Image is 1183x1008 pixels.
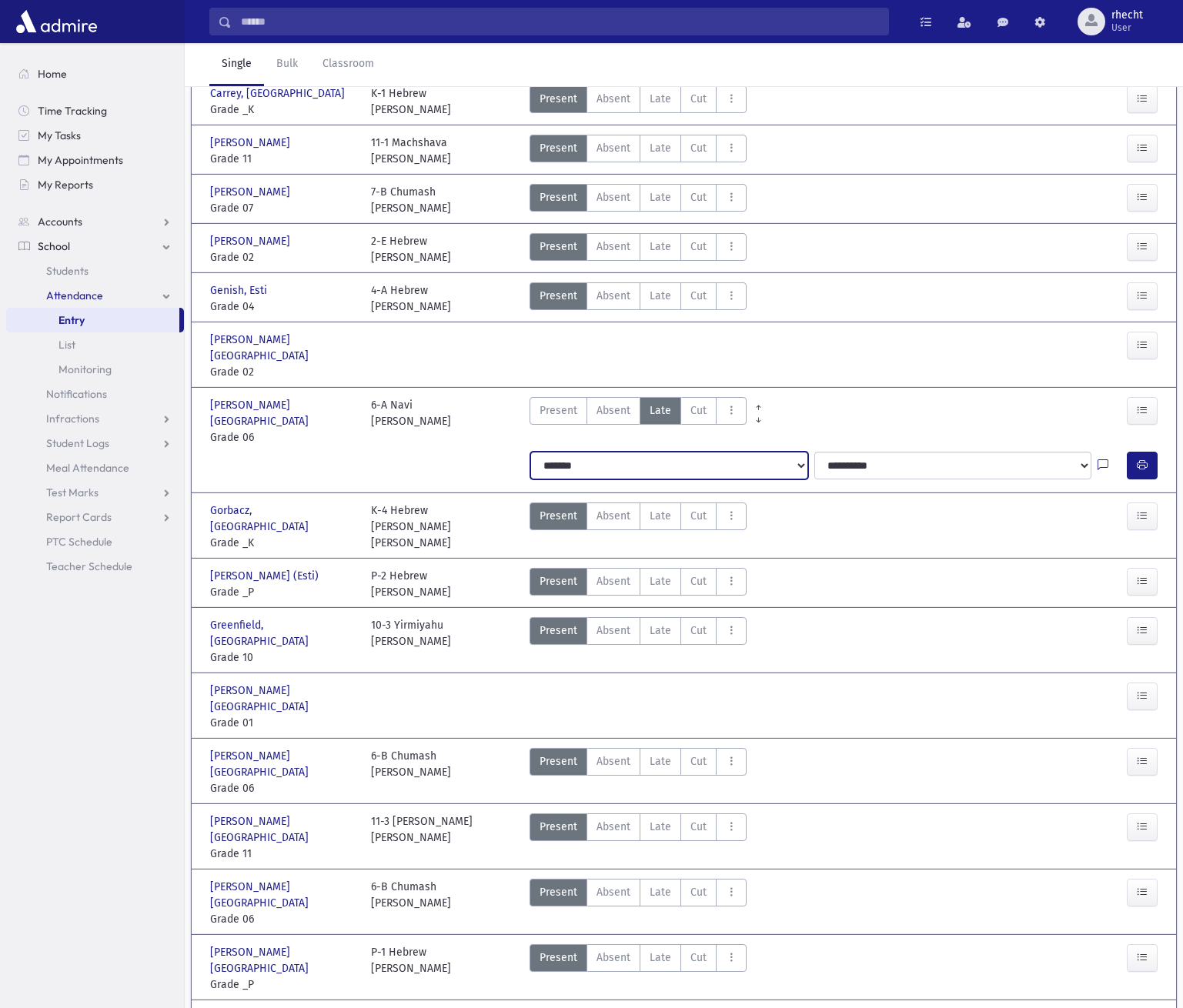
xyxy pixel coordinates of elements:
span: [PERSON_NAME][GEOGRAPHIC_DATA] [210,748,356,780]
span: Absent [597,239,630,255]
span: Late [650,508,671,524]
span: Cut [690,753,707,769]
span: [PERSON_NAME] [210,233,293,249]
div: K-1 Hebrew [PERSON_NAME] [371,85,451,118]
span: Late [650,950,671,966]
div: 6-B Chumash [PERSON_NAME] [371,879,451,927]
div: AttTypes [530,748,747,796]
a: Students [6,259,184,283]
div: 10-3 Yirmiyahu [PERSON_NAME] [371,617,451,666]
span: Present [540,753,577,769]
span: Absent [597,819,630,835]
div: AttTypes [530,568,747,600]
a: My Appointments [6,148,184,172]
span: Cut [690,140,707,156]
div: K-4 Hebrew [PERSON_NAME] [PERSON_NAME] [371,502,516,551]
span: My Reports [38,178,93,192]
a: Accounts [6,209,184,234]
span: Late [650,189,671,205]
a: Test Marks [6,480,184,505]
span: Entry [58,313,85,327]
span: [PERSON_NAME][GEOGRAPHIC_DATA] [210,683,356,715]
span: Grade _P [210,584,356,600]
span: PTC Schedule [46,535,112,549]
div: 6-A Navi [PERSON_NAME] [371,397,451,446]
span: Absent [597,622,630,639]
div: AttTypes [530,135,747,167]
span: [PERSON_NAME][GEOGRAPHIC_DATA] [210,879,356,911]
span: Late [650,140,671,156]
span: [PERSON_NAME][GEOGRAPHIC_DATA] [210,944,356,976]
span: Grade _K [210,102,356,118]
div: AttTypes [530,617,747,666]
span: Infractions [46,412,99,426]
a: Notifications [6,382,184,406]
span: Late [650,402,671,419]
span: Present [540,91,577,107]
div: P-1 Hebrew [PERSON_NAME] [371,944,451,993]
span: Late [650,573,671,589]
span: Absent [597,573,630,589]
span: Grade 04 [210,299,356,315]
span: Present [540,884,577,900]
span: Absent [597,884,630,900]
span: Late [650,884,671,900]
span: Absent [597,753,630,769]
div: AttTypes [530,879,747,927]
span: Grade _P [210,976,356,993]
a: Classroom [310,43,386,86]
span: Cut [690,622,707,639]
span: Student Logs [46,436,109,450]
span: Attendance [46,289,103,302]
span: School [38,239,70,253]
div: 11-1 Machshava [PERSON_NAME] [371,135,451,167]
span: [PERSON_NAME] [210,135,293,151]
span: Cut [690,189,707,205]
div: AttTypes [530,502,747,551]
a: PTC Schedule [6,529,184,554]
span: Grade 01 [210,715,356,731]
a: Single [209,43,264,86]
span: Grade 11 [210,846,356,862]
input: Search [232,8,888,35]
span: Monitoring [58,362,112,376]
span: Time Tracking [38,104,107,118]
span: Present [540,239,577,255]
span: Cut [690,402,707,419]
a: Teacher Schedule [6,554,184,579]
a: Report Cards [6,505,184,529]
span: Notifications [46,387,107,401]
a: Student Logs [6,431,184,456]
div: 2-E Hebrew [PERSON_NAME] [371,233,451,265]
div: P-2 Hebrew [PERSON_NAME] [371,568,451,600]
span: Grade 02 [210,249,356,265]
div: 6-B Chumash [PERSON_NAME] [371,748,451,796]
a: Monitoring [6,357,184,382]
span: Grade 06 [210,429,356,446]
span: Report Cards [46,510,112,524]
div: AttTypes [530,233,747,265]
span: [PERSON_NAME] (Esti) [210,568,322,584]
span: Cut [690,950,707,966]
a: List [6,332,184,357]
span: rhecht [1111,9,1143,22]
span: Gorbacz, [GEOGRAPHIC_DATA] [210,502,356,535]
span: Present [540,819,577,835]
span: Grade 10 [210,649,356,666]
span: Teacher Schedule [46,559,132,573]
span: Cut [690,288,707,304]
div: 4-A Hebrew [PERSON_NAME] [371,282,451,315]
div: AttTypes [530,944,747,993]
span: Grade 02 [210,364,356,380]
a: Meal Attendance [6,456,184,480]
div: AttTypes [530,282,747,315]
span: Present [540,950,577,966]
span: Test Marks [46,486,99,499]
div: 7-B Chumash [PERSON_NAME] [371,184,451,216]
a: Bulk [264,43,310,86]
span: Accounts [38,215,82,229]
span: Genish, Esti [210,282,270,299]
span: Late [650,819,671,835]
span: Meal Attendance [46,461,129,475]
span: Cut [690,91,707,107]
